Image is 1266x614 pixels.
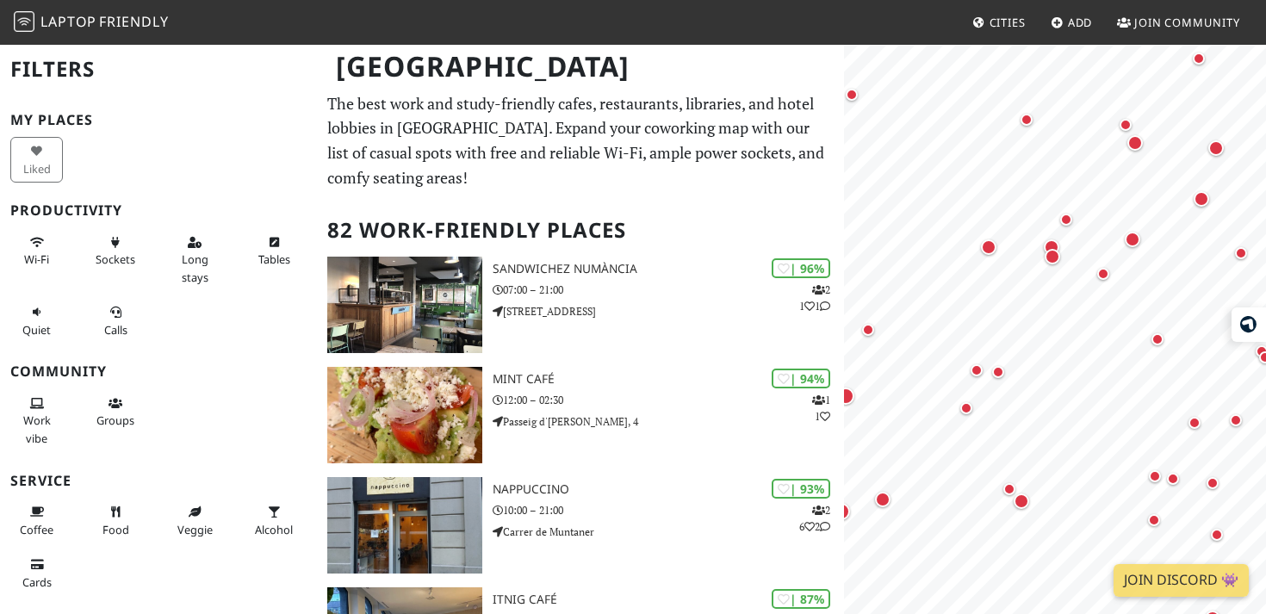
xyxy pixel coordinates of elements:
[1016,109,1037,130] div: Map marker
[493,482,844,497] h3: Nappuccino
[1145,466,1165,487] div: Map marker
[10,498,63,543] button: Coffee
[493,413,844,430] p: Passeig d'[PERSON_NAME], 4
[493,303,844,319] p: [STREET_ADDRESS]
[248,498,301,543] button: Alcohol
[1124,132,1146,154] div: Map marker
[493,262,844,276] h3: SandwiChez Numància
[90,389,142,435] button: Groups
[1110,7,1247,38] a: Join Community
[772,369,830,388] div: | 94%
[799,502,830,535] p: 2 6 2
[96,412,134,428] span: Group tables
[493,524,844,540] p: Carrer de Muntaner
[20,522,53,537] span: Coffee
[90,228,142,274] button: Sockets
[493,502,844,518] p: 10:00 – 21:00
[1134,15,1240,30] span: Join Community
[858,319,878,340] div: Map marker
[1093,264,1114,284] div: Map marker
[772,589,830,609] div: | 87%
[104,322,127,338] span: Video/audio calls
[1190,188,1213,210] div: Map marker
[10,43,307,96] h2: Filters
[99,12,168,31] span: Friendly
[1040,236,1063,258] div: Map marker
[999,479,1020,499] div: Map marker
[169,498,221,543] button: Veggie
[10,298,63,344] button: Quiet
[834,384,858,408] div: Map marker
[1056,209,1077,230] div: Map marker
[317,477,845,574] a: Nappuccino | 93% 262 Nappuccino 10:00 – 21:00 Carrer de Muntaner
[10,202,307,219] h3: Productivity
[327,91,835,190] p: The best work and study-friendly cafes, restaurants, libraries, and hotel lobbies in [GEOGRAPHIC_...
[988,362,1008,382] div: Map marker
[10,228,63,274] button: Wi-Fi
[493,392,844,408] p: 12:00 – 02:30
[10,473,307,489] h3: Service
[1188,48,1209,69] div: Map marker
[1044,7,1100,38] a: Add
[24,251,49,267] span: Stable Wi-Fi
[1205,137,1227,159] div: Map marker
[10,363,307,380] h3: Community
[1010,490,1033,512] div: Map marker
[1163,468,1183,489] div: Map marker
[14,8,169,38] a: LaptopFriendly LaptopFriendly
[22,574,52,590] span: Credit cards
[327,257,482,353] img: SandwiChez Numància
[1068,15,1093,30] span: Add
[1121,228,1144,251] div: Map marker
[1184,412,1205,433] div: Map marker
[102,522,129,537] span: Food
[23,412,51,445] span: People working
[22,322,51,338] span: Quiet
[177,522,213,537] span: Veggie
[169,228,221,291] button: Long stays
[322,43,841,90] h1: [GEOGRAPHIC_DATA]
[248,228,301,274] button: Tables
[1202,473,1223,493] div: Map marker
[40,12,96,31] span: Laptop
[772,479,830,499] div: | 93%
[10,550,63,596] button: Cards
[327,204,835,257] h2: 82 Work-Friendly Places
[966,360,987,381] div: Map marker
[493,592,844,607] h3: Itnig Café
[182,251,208,284] span: Long stays
[1226,410,1246,431] div: Map marker
[1147,329,1168,350] div: Map marker
[872,488,894,511] div: Map marker
[812,392,830,425] p: 1 1
[96,251,135,267] span: Power sockets
[977,236,1000,258] div: Map marker
[772,258,830,278] div: | 96%
[1115,115,1136,135] div: Map marker
[255,522,293,537] span: Alcohol
[90,498,142,543] button: Food
[956,398,977,419] div: Map marker
[799,282,830,314] p: 2 1 1
[493,282,844,298] p: 07:00 – 21:00
[317,367,845,463] a: Mint Café | 94% 11 Mint Café 12:00 – 02:30 Passeig d'[PERSON_NAME], 4
[10,389,63,452] button: Work vibe
[327,367,482,463] img: Mint Café
[1231,243,1251,264] div: Map marker
[327,477,482,574] img: Nappuccino
[14,11,34,32] img: LaptopFriendly
[317,257,845,353] a: SandwiChez Numància | 96% 211 SandwiChez Numància 07:00 – 21:00 [STREET_ADDRESS]
[990,15,1026,30] span: Cities
[1041,245,1064,268] div: Map marker
[90,298,142,344] button: Calls
[493,372,844,387] h3: Mint Café
[10,112,307,128] h3: My Places
[841,84,862,105] div: Map marker
[258,251,290,267] span: Work-friendly tables
[965,7,1033,38] a: Cities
